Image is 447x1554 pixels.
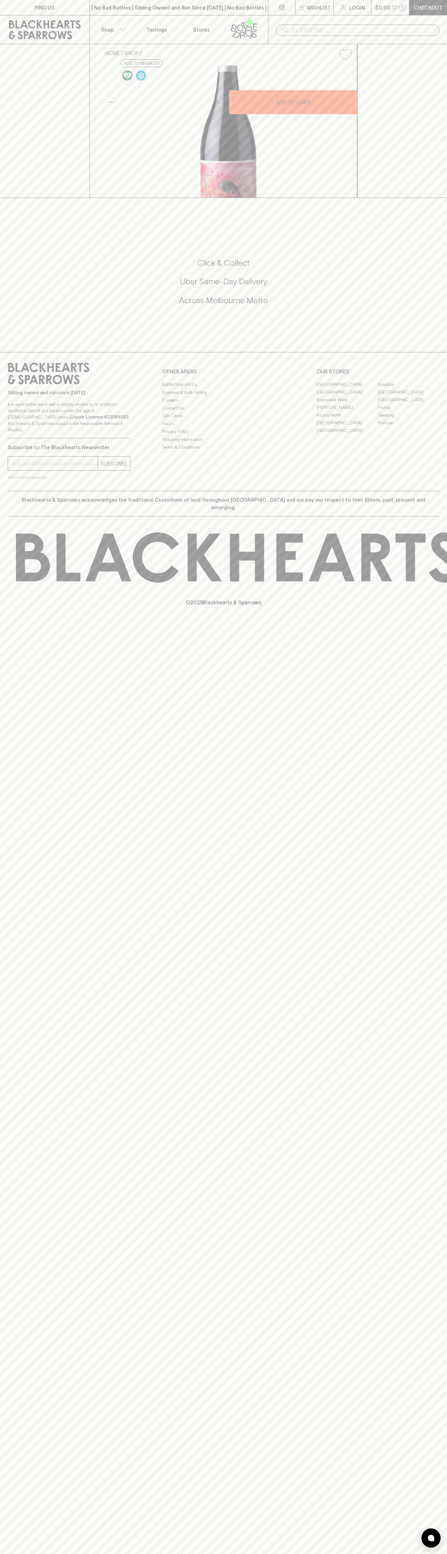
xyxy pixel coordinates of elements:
img: bubble-icon [428,1535,434,1541]
a: Geelong [378,411,439,419]
p: Tastings [146,26,167,34]
strong: Liquor License #32064953 [70,414,129,420]
a: [PERSON_NAME] [317,404,378,411]
a: Gift Cards [162,412,285,420]
a: Tastings [134,15,179,44]
p: Shop [101,26,114,34]
a: Contact Us [162,404,285,412]
a: Shipping Information [162,436,285,443]
p: Login [349,4,365,12]
img: Chilled Red [136,70,146,81]
p: OTHER AREAS [162,368,285,375]
p: Sibling owned and run since [DATE] [8,389,130,396]
a: Prahran [378,419,439,427]
button: Add to wishlist [121,59,163,67]
h5: Click & Collect [8,258,439,268]
a: SHOP [125,50,138,56]
div: Call to action block [8,232,439,339]
a: Braddon [378,381,439,388]
a: [GEOGRAPHIC_DATA] [317,388,378,396]
a: Business & Bulk Gifting [162,388,285,396]
p: Checkout [414,4,443,12]
a: HOME [105,50,120,56]
a: Made without the use of any animal products. [121,69,134,82]
img: 40928.png [100,66,357,198]
a: Careers [162,396,285,404]
a: Fitzroy North [317,411,378,419]
p: OUR STORES [317,368,439,375]
a: FAQ's [162,420,285,428]
a: Wonderful as is, but a slight chill will enhance the aromatics and give it a beautiful crunch. [134,69,148,82]
p: ADD TO CART [276,98,310,106]
p: Blackhearts & Sparrows acknowledges the traditional Custodians of land throughout [GEOGRAPHIC_DAT... [12,496,435,511]
a: Terms & Conditions [162,443,285,451]
p: 0 [401,6,404,9]
img: Vegan [122,70,133,81]
p: FIND US [35,4,55,12]
p: Wishlist [307,4,331,12]
button: SUBSCRIBE [98,457,130,470]
button: ADD TO CART [229,90,357,114]
input: e.g. jane@blackheartsandsparrows.com.au [13,459,98,469]
a: [GEOGRAPHIC_DATA] [378,388,439,396]
p: We will never spam you [8,474,130,481]
p: SUBSCRIBE [101,460,127,467]
a: [GEOGRAPHIC_DATA] [317,427,378,434]
p: Stores [193,26,210,34]
a: [GEOGRAPHIC_DATA] [378,396,439,404]
button: Add to wishlist [337,47,354,63]
a: Stores [179,15,224,44]
a: [GEOGRAPHIC_DATA] [317,419,378,427]
a: Privacy Policy [162,428,285,436]
button: Shop [90,15,135,44]
h5: Uber Same-Day Delivery [8,276,439,287]
p: $0.00 [375,4,390,12]
h5: Across Melbourne Metro [8,295,439,306]
a: [GEOGRAPHIC_DATA] [317,381,378,388]
a: Brunswick West [317,396,378,404]
p: Subscribe to The Blackhearts Newsletter [8,443,130,451]
a: Bottle Drop FAQ's [162,381,285,388]
input: Try "Pinot noir" [291,25,434,35]
p: It is against the law to sell or supply alcohol to, or to obtain alcohol on behalf of a person un... [8,401,130,433]
a: Fitzroy [378,404,439,411]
